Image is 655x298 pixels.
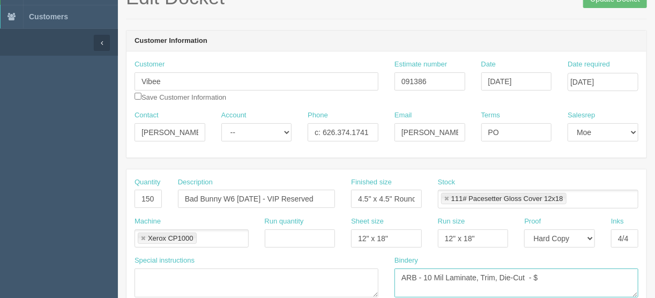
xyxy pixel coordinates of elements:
[351,217,384,227] label: Sheet size
[568,59,610,70] label: Date required
[438,217,465,227] label: Run size
[135,256,195,266] label: Special instructions
[395,59,447,70] label: Estimate number
[178,177,213,188] label: Description
[135,177,160,188] label: Quantity
[135,59,378,102] div: Save Customer Information
[351,177,392,188] label: Finished size
[395,269,638,297] textarea: ARB - 10 Mil Laminate, Trim, Die-Cut - $included above
[135,59,165,70] label: Customer
[451,195,563,202] div: 111# Pacesetter Gloss Cover 12x18
[568,110,595,121] label: Salesrep
[135,72,378,91] input: Enter customer name
[126,31,646,52] header: Customer Information
[29,12,68,21] span: Customers
[481,110,500,121] label: Terms
[611,217,624,227] label: Inks
[438,177,456,188] label: Stock
[395,110,412,121] label: Email
[481,59,496,70] label: Date
[148,235,193,242] div: Xerox CP1000
[308,110,328,121] label: Phone
[524,217,541,227] label: Proof
[221,110,247,121] label: Account
[135,110,159,121] label: Contact
[395,256,418,266] label: Bindery
[135,217,161,227] label: Machine
[265,217,304,227] label: Run quantity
